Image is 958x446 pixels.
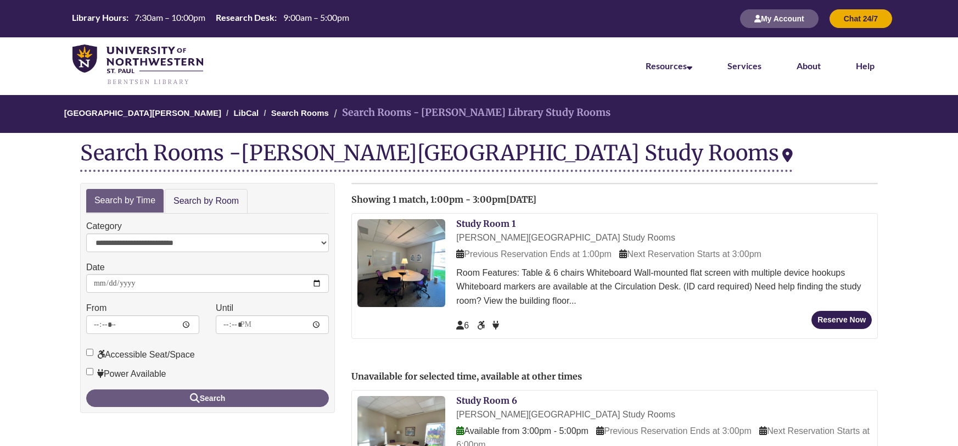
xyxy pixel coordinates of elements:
a: Chat 24/7 [830,14,892,23]
label: Accessible Seat/Space [86,348,195,362]
a: Search by Time [86,189,164,213]
label: From [86,301,107,315]
img: Study Room 1 [357,219,445,307]
a: Resources [646,60,692,71]
span: Available from 3:00pm - 5:00pm [456,426,588,436]
h2: Showing 1 match [351,195,878,205]
div: [PERSON_NAME][GEOGRAPHIC_DATA] Study Rooms [456,408,872,422]
div: Room Features: Table & 6 chairs Whiteboard Wall-mounted flat screen with multiple device hookups ... [456,266,872,308]
a: My Account [740,14,819,23]
table: Hours Today [68,12,353,25]
div: [PERSON_NAME][GEOGRAPHIC_DATA] Study Rooms [456,231,872,245]
a: Search by Room [165,189,248,214]
span: Previous Reservation Ends at 1:00pm [456,249,612,259]
nav: Breadcrumb [80,95,878,133]
span: Next Reservation Starts at 3:00pm [619,249,761,259]
span: 7:30am – 10:00pm [135,12,205,23]
th: Library Hours: [68,12,130,24]
span: The capacity of this space [456,321,469,330]
a: Study Room 1 [456,218,516,229]
div: [PERSON_NAME][GEOGRAPHIC_DATA] Study Rooms [241,140,793,166]
span: 9:00am – 5:00pm [283,12,349,23]
a: Hours Today [68,12,353,26]
a: Search Rooms [271,108,329,118]
input: Accessible Seat/Space [86,349,93,356]
button: My Account [740,9,819,28]
a: Help [856,60,875,71]
label: Category [86,219,122,233]
a: [GEOGRAPHIC_DATA][PERSON_NAME] [64,108,221,118]
label: Until [216,301,233,315]
a: About [797,60,821,71]
a: Services [727,60,761,71]
a: LibCal [233,108,259,118]
h2: Unavailable for selected time, available at other times [351,372,878,382]
a: Study Room 6 [456,395,517,406]
button: Search [86,389,329,407]
span: Previous Reservation Ends at 3:00pm [596,426,752,436]
label: Date [86,260,105,275]
div: Search Rooms - [80,141,793,172]
button: Chat 24/7 [830,9,892,28]
span: Accessible Seat/Space [477,321,487,330]
li: Search Rooms - [PERSON_NAME] Library Study Rooms [331,105,610,121]
span: , 1:00pm - 3:00pm[DATE] [426,194,536,205]
input: Power Available [86,368,93,375]
th: Research Desk: [211,12,278,24]
img: UNWSP Library Logo [72,44,203,86]
label: Power Available [86,367,166,381]
button: Reserve Now [811,311,872,329]
span: Power Available [492,321,499,330]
